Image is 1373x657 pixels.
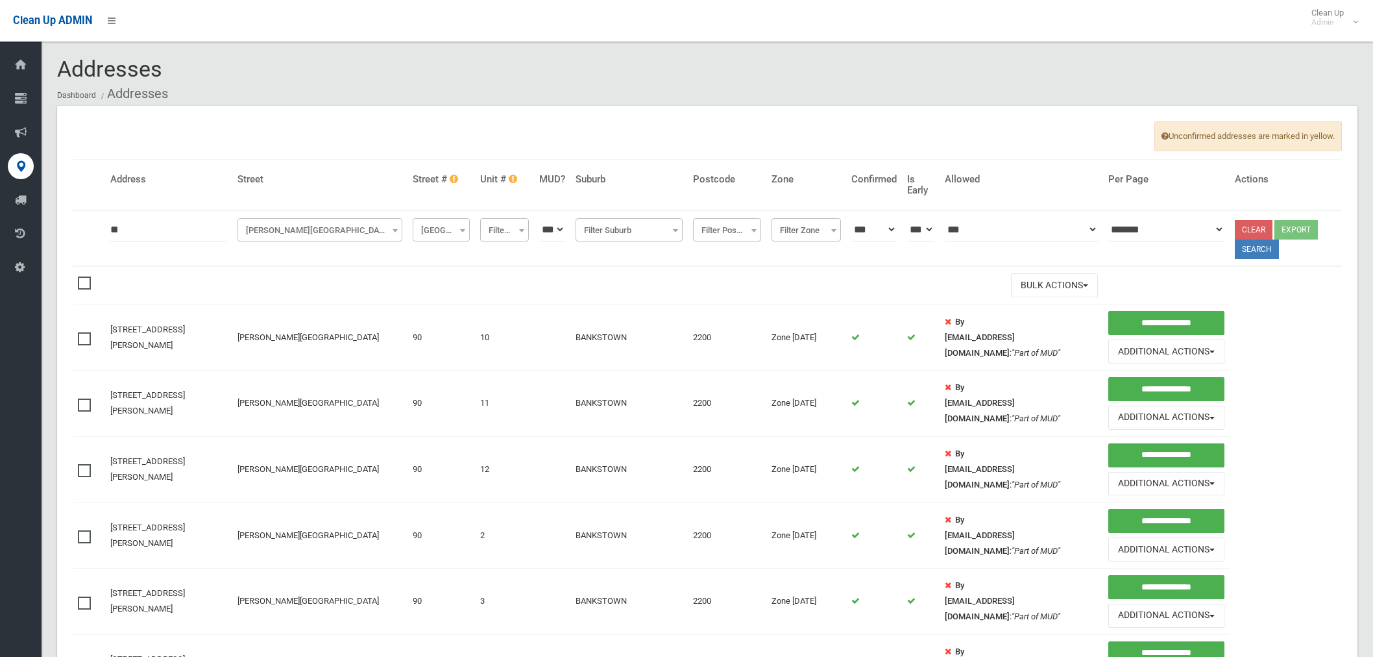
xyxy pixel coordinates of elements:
[766,502,846,569] td: Zone [DATE]
[13,14,92,27] span: Clean Up ADMIN
[475,569,534,635] td: 3
[1012,612,1060,621] em: "Part of MUD"
[232,436,407,502] td: [PERSON_NAME][GEOGRAPHIC_DATA]
[407,502,476,569] td: 90
[766,436,846,502] td: Zone [DATE]
[1274,220,1318,240] button: Export
[1235,174,1337,185] h4: Actions
[688,371,766,437] td: 2200
[480,218,529,242] span: Filter Unit #
[232,304,407,371] td: [PERSON_NAME][GEOGRAPHIC_DATA]
[110,174,227,185] h4: Address
[1012,546,1060,556] em: "Part of MUD"
[1154,121,1342,151] span: Unconfirmed addresses are marked in yellow.
[1012,414,1060,423] em: "Part of MUD"
[907,174,935,195] h4: Is Early
[1108,538,1224,562] button: Additional Actions
[945,317,1015,358] strong: By [EMAIL_ADDRESS][DOMAIN_NAME]
[940,371,1103,437] td: :
[940,502,1103,569] td: :
[110,456,185,482] a: [STREET_ADDRESS][PERSON_NAME]
[688,502,766,569] td: 2200
[688,304,766,371] td: 2200
[1311,18,1344,27] small: Admin
[475,436,534,502] td: 12
[772,218,841,242] span: Filter Zone
[110,325,185,350] a: [STREET_ADDRESS][PERSON_NAME]
[570,569,688,635] td: BANKSTOWN
[237,174,402,185] h4: Street
[570,502,688,569] td: BANKSTOWN
[1108,340,1224,364] button: Additional Actions
[696,221,757,240] span: Filter Postcode
[851,174,897,185] h4: Confirmed
[241,221,399,240] span: Meredith Street (BANKSTOWN)
[688,569,766,635] td: 2200
[1012,348,1060,358] em: "Part of MUD"
[413,174,470,185] h4: Street #
[1235,220,1272,240] a: Clear
[475,304,534,371] td: 10
[940,569,1103,635] td: :
[232,371,407,437] td: [PERSON_NAME][GEOGRAPHIC_DATA]
[475,502,534,569] td: 2
[775,221,838,240] span: Filter Zone
[232,569,407,635] td: [PERSON_NAME][GEOGRAPHIC_DATA]
[945,515,1015,556] strong: By [EMAIL_ADDRESS][DOMAIN_NAME]
[570,436,688,502] td: BANKSTOWN
[98,82,168,106] li: Addresses
[407,569,476,635] td: 90
[945,174,1098,185] h4: Allowed
[570,371,688,437] td: BANKSTOWN
[766,304,846,371] td: Zone [DATE]
[945,449,1015,490] strong: By [EMAIL_ADDRESS][DOMAIN_NAME]
[407,304,476,371] td: 90
[407,371,476,437] td: 90
[940,436,1103,502] td: :
[232,502,407,569] td: [PERSON_NAME][GEOGRAPHIC_DATA]
[57,91,96,100] a: Dashboard
[766,569,846,635] td: Zone [DATE]
[416,221,467,240] span: Filter Street #
[57,56,162,82] span: Addresses
[688,436,766,502] td: 2200
[1012,480,1060,490] em: "Part of MUD"
[693,218,760,242] span: Filter Postcode
[945,580,1015,621] strong: By [EMAIL_ADDRESS][DOMAIN_NAME]
[1108,472,1224,496] button: Additional Actions
[483,221,526,240] span: Filter Unit #
[1108,604,1224,628] button: Additional Actions
[475,371,534,437] td: 11
[1235,240,1279,259] button: Search
[110,523,185,548] a: [STREET_ADDRESS][PERSON_NAME]
[1108,406,1224,430] button: Additional Actions
[1305,8,1357,27] span: Clean Up
[576,174,683,185] h4: Suburb
[579,221,680,240] span: Filter Suburb
[413,218,470,242] span: Filter Street #
[237,218,402,242] span: Meredith Street (BANKSTOWN)
[1011,273,1098,297] button: Bulk Actions
[772,174,841,185] h4: Zone
[1108,174,1224,185] h4: Per Page
[110,390,185,415] a: [STREET_ADDRESS][PERSON_NAME]
[539,174,565,185] h4: MUD?
[945,382,1015,423] strong: By [EMAIL_ADDRESS][DOMAIN_NAME]
[570,304,688,371] td: BANKSTOWN
[576,218,683,242] span: Filter Suburb
[407,436,476,502] td: 90
[693,174,760,185] h4: Postcode
[110,588,185,614] a: [STREET_ADDRESS][PERSON_NAME]
[766,371,846,437] td: Zone [DATE]
[940,304,1103,371] td: :
[480,174,529,185] h4: Unit #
